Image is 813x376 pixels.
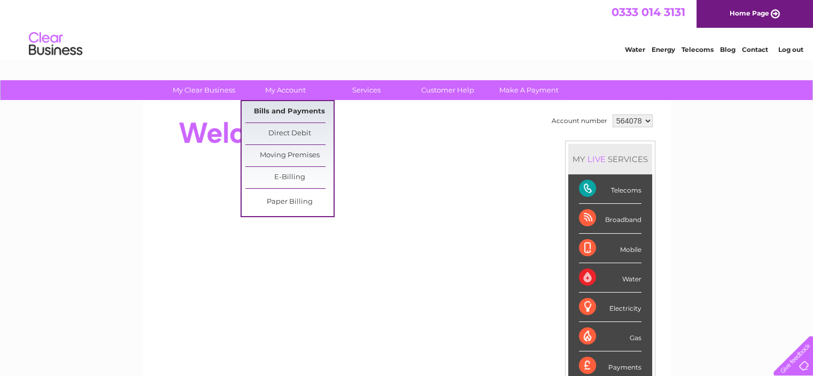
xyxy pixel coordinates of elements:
div: Telecoms [579,174,641,204]
div: LIVE [585,154,608,164]
a: Energy [652,45,675,53]
div: Broadband [579,204,641,233]
a: Customer Help [404,80,492,100]
td: Account number [549,112,610,130]
a: Water [625,45,645,53]
a: Telecoms [682,45,714,53]
div: Clear Business is a trading name of Verastar Limited (registered in [GEOGRAPHIC_DATA] No. 3667643... [154,6,660,52]
div: Electricity [579,293,641,322]
div: Mobile [579,234,641,263]
div: MY SERVICES [568,144,652,174]
a: Direct Debit [245,123,334,144]
a: Blog [720,45,735,53]
a: Contact [742,45,768,53]
a: My Account [241,80,329,100]
a: Bills and Payments [245,101,334,122]
a: Paper Billing [245,191,334,213]
a: My Clear Business [160,80,248,100]
a: 0333 014 3131 [611,5,685,19]
a: Log out [778,45,803,53]
div: Gas [579,322,641,351]
a: Make A Payment [485,80,573,100]
a: E-Billing [245,167,334,188]
div: Water [579,263,641,293]
img: logo.png [28,28,83,60]
a: Services [322,80,411,100]
a: Moving Premises [245,145,334,166]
